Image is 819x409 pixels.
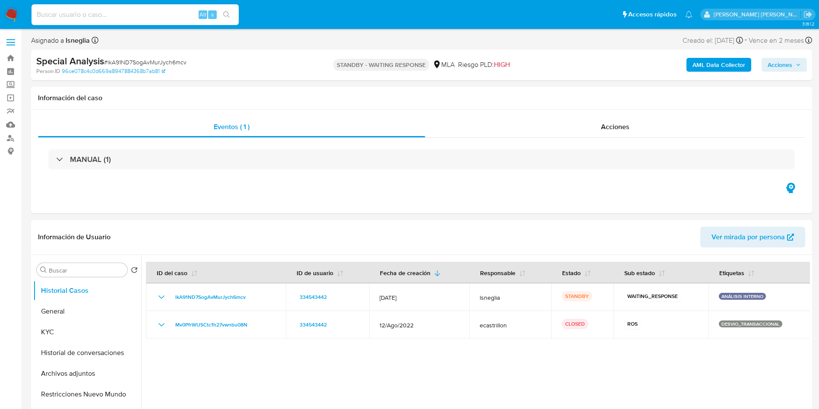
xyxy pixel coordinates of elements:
[700,227,805,247] button: Ver mirada por persona
[218,9,235,21] button: search-icon
[745,35,747,46] span: -
[458,60,510,70] span: Riesgo PLD:
[31,36,90,45] span: Asignado a
[70,155,111,164] h3: MANUAL (1)
[32,9,239,20] input: Buscar usuario o caso...
[64,35,90,45] b: lsneglia
[33,280,141,301] button: Historial Casos
[49,266,124,274] input: Buscar
[803,10,813,19] a: Salir
[214,122,250,132] span: Eventos ( 1 )
[683,35,743,46] div: Creado el: [DATE]
[104,58,187,67] span: # lkA91ND7SogAvMurJych6mcv
[33,322,141,342] button: KYC
[33,363,141,384] button: Archivos adjuntos
[131,266,138,276] button: Volver al orden por defecto
[628,10,677,19] span: Accesos rápidos
[33,384,141,405] button: Restricciones Nuevo Mundo
[36,67,60,75] b: Person ID
[33,301,141,322] button: General
[762,58,807,72] button: Acciones
[433,60,455,70] div: MLA
[48,149,795,169] div: MANUAL (1)
[62,67,165,75] a: 96ce078c4c0d669a8947884368b7ab81
[768,58,792,72] span: Acciones
[601,122,629,132] span: Acciones
[40,266,47,273] button: Buscar
[714,10,801,19] p: lucia.neglia@mercadolibre.com
[333,59,429,71] p: STANDBY - WAITING RESPONSE
[693,58,745,72] b: AML Data Collector
[38,94,805,102] h1: Información del caso
[686,58,751,72] button: AML Data Collector
[33,342,141,363] button: Historial de conversaciones
[199,10,206,19] span: Alt
[749,36,804,45] span: Vence en 2 meses
[685,11,693,18] a: Notificaciones
[211,10,214,19] span: s
[36,54,104,68] b: Special Analysis
[711,227,785,247] span: Ver mirada por persona
[494,60,510,70] span: HIGH
[38,233,111,241] h1: Información de Usuario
